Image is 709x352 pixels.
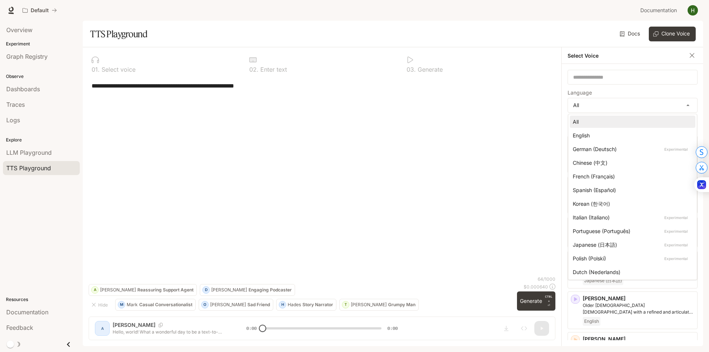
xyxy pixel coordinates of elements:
[663,242,689,248] p: Experimental
[663,255,689,262] p: Experimental
[663,214,689,221] p: Experimental
[573,200,689,208] div: Korean (한국어)
[573,118,689,126] div: All
[573,254,689,262] div: Polish (Polski)
[573,268,689,276] div: Dutch (Nederlands)
[573,145,689,153] div: German (Deutsch)
[573,227,689,235] div: Portuguese (Português)
[573,186,689,194] div: Spanish (Español)
[573,131,689,139] div: English
[573,159,689,167] div: Chinese (中文)
[663,228,689,235] p: Experimental
[663,146,689,153] p: Experimental
[573,172,689,180] div: French (Français)
[573,241,689,249] div: Japanese (日本語)
[573,213,689,221] div: Italian (Italiano)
